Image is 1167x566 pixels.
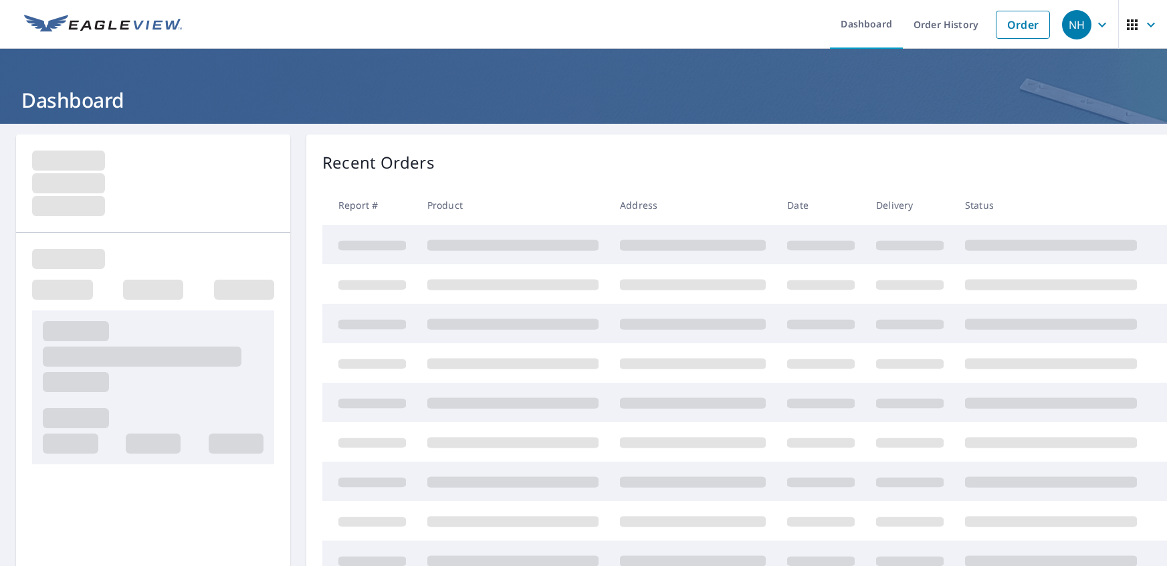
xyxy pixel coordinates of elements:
[996,11,1050,39] a: Order
[322,185,417,225] th: Report #
[1062,10,1091,39] div: NH
[776,185,865,225] th: Date
[609,185,776,225] th: Address
[24,15,182,35] img: EV Logo
[16,86,1151,114] h1: Dashboard
[865,185,954,225] th: Delivery
[322,151,435,175] p: Recent Orders
[417,185,609,225] th: Product
[954,185,1148,225] th: Status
